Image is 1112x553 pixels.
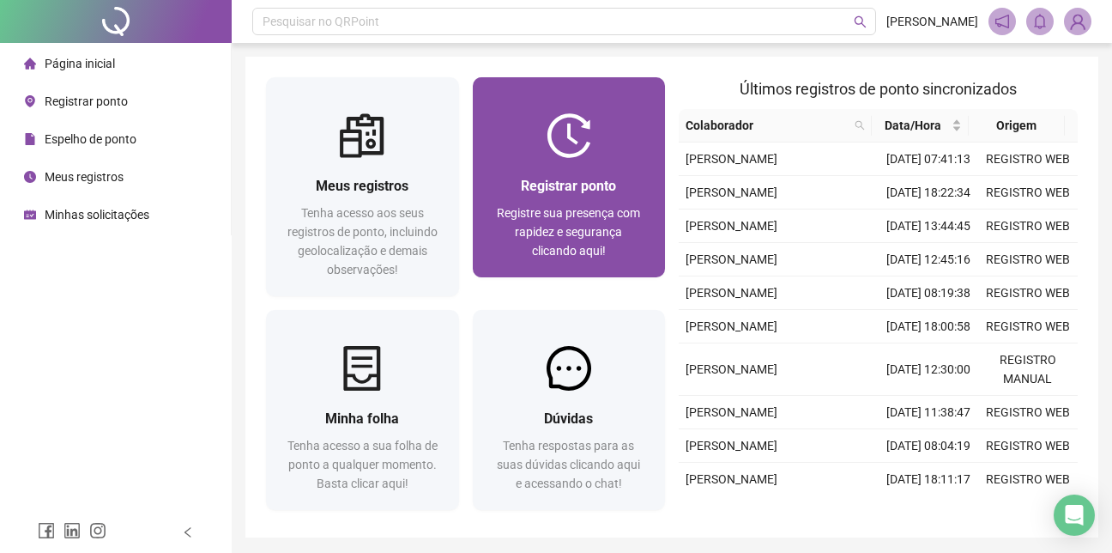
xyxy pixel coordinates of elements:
span: [PERSON_NAME] [686,185,777,199]
span: home [24,58,36,70]
td: [DATE] 12:30:00 [879,343,978,396]
a: Meus registrosTenha acesso aos seus registros de ponto, incluindo geolocalização e demais observa... [266,77,459,296]
span: Tenha respostas para as suas dúvidas clicando aqui e acessando o chat! [497,439,640,490]
span: Espelho de ponto [45,132,136,146]
span: Registrar ponto [45,94,128,108]
a: Registrar pontoRegistre sua presença com rapidez e segurança clicando aqui! [473,77,666,277]
td: [DATE] 18:00:58 [879,310,978,343]
span: linkedin [63,522,81,539]
span: search [855,120,865,131]
span: [PERSON_NAME] [686,219,777,233]
span: Página inicial [45,57,115,70]
td: REGISTRO WEB [978,396,1078,429]
span: [PERSON_NAME] [686,439,777,453]
td: REGISTRO WEB [978,210,1078,243]
span: bell [1032,14,1048,29]
td: [DATE] 08:19:38 [879,276,978,310]
img: 93981 [1065,9,1091,34]
th: Data/Hora [872,109,969,143]
span: Meus registros [316,178,408,194]
span: [PERSON_NAME] [886,12,978,31]
span: left [182,526,194,538]
span: Data/Hora [879,116,948,135]
span: Registre sua presença com rapidez e segurança clicando aqui! [497,206,640,258]
td: REGISTRO WEB [978,276,1078,310]
span: Meus registros [45,170,124,184]
span: schedule [24,209,36,221]
span: [PERSON_NAME] [686,152,777,166]
span: [PERSON_NAME] [686,405,777,419]
span: Dúvidas [544,410,593,427]
span: Minhas solicitações [45,208,149,222]
span: Minha folha [325,410,399,427]
span: [PERSON_NAME] [686,319,777,333]
span: file [24,133,36,145]
td: REGISTRO WEB [978,176,1078,210]
th: Origem [969,109,1066,143]
a: DúvidasTenha respostas para as suas dúvidas clicando aqui e acessando o chat! [473,310,666,510]
span: clock-circle [24,171,36,183]
td: [DATE] 07:41:13 [879,143,978,176]
span: Registrar ponto [521,178,616,194]
td: REGISTRO WEB [978,429,1078,463]
td: [DATE] 18:22:34 [879,176,978,210]
span: Tenha acesso a sua folha de ponto a qualquer momento. Basta clicar aqui! [287,439,438,490]
span: facebook [38,522,55,539]
span: notification [994,14,1010,29]
td: REGISTRO WEB [978,310,1078,343]
span: search [854,15,867,28]
span: Colaborador [686,116,848,135]
span: environment [24,95,36,107]
td: REGISTRO WEB [978,463,1078,496]
a: Minha folhaTenha acesso a sua folha de ponto a qualquer momento. Basta clicar aqui! [266,310,459,510]
span: search [851,112,868,138]
span: [PERSON_NAME] [686,472,777,486]
td: REGISTRO WEB [978,243,1078,276]
span: [PERSON_NAME] [686,362,777,376]
span: Últimos registros de ponto sincronizados [740,80,1017,98]
span: Tenha acesso aos seus registros de ponto, incluindo geolocalização e demais observações! [287,206,438,276]
td: [DATE] 18:11:17 [879,463,978,496]
td: REGISTRO MANUAL [978,343,1078,396]
span: [PERSON_NAME] [686,286,777,300]
td: REGISTRO WEB [978,143,1078,176]
span: instagram [89,522,106,539]
td: [DATE] 08:04:19 [879,429,978,463]
td: [DATE] 12:45:16 [879,243,978,276]
td: [DATE] 11:38:47 [879,396,978,429]
span: [PERSON_NAME] [686,252,777,266]
td: [DATE] 13:44:45 [879,210,978,243]
div: Open Intercom Messenger [1054,495,1095,536]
